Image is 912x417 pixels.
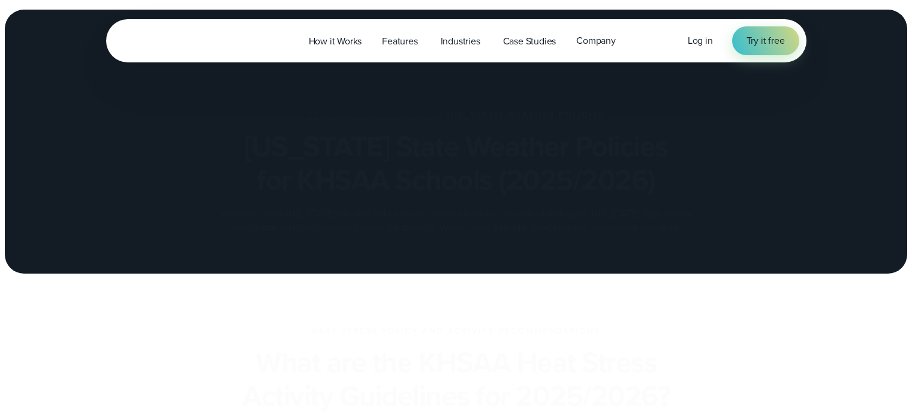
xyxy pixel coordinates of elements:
a: How it Works [299,29,372,53]
span: Try it free [747,34,785,48]
span: Industries [441,34,480,49]
span: Log in [688,34,713,47]
a: Case Studies [493,29,567,53]
span: Features [382,34,417,49]
span: Case Studies [503,34,556,49]
a: Try it free [732,26,799,55]
span: Company [576,34,616,48]
a: Log in [688,34,713,48]
span: How it Works [309,34,362,49]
